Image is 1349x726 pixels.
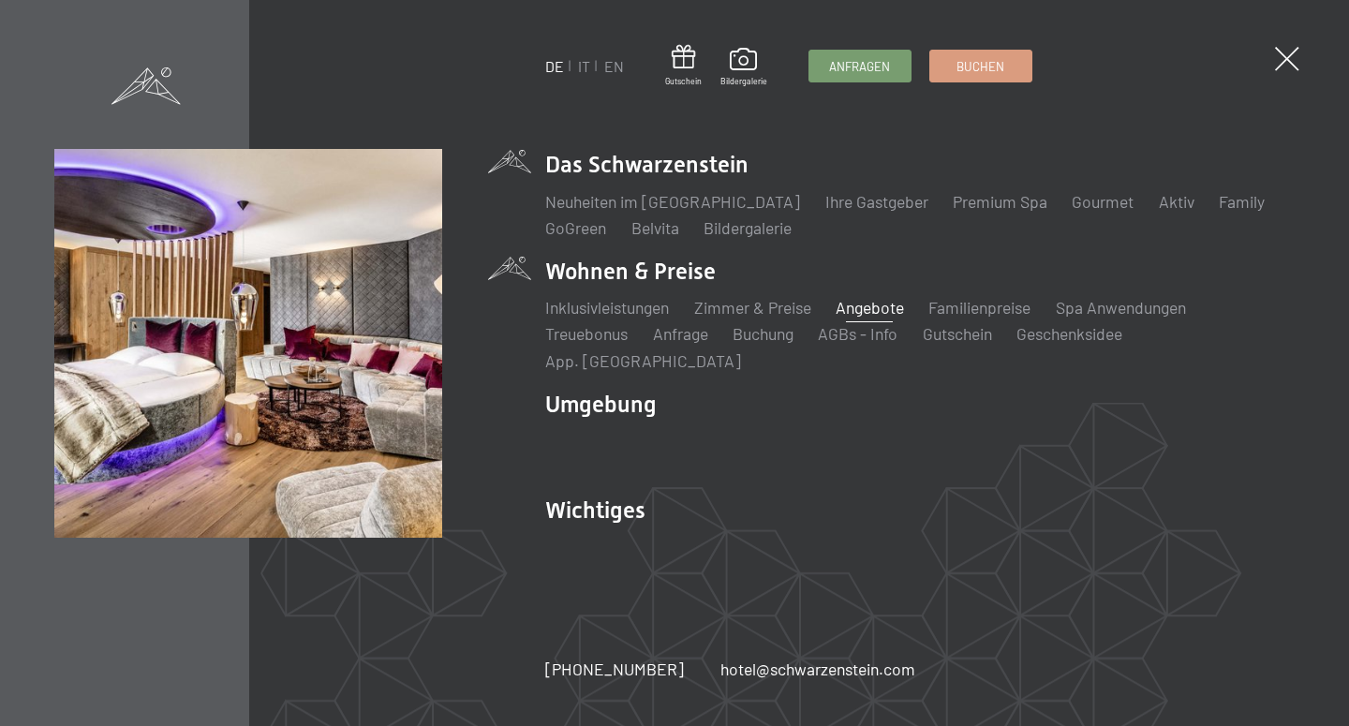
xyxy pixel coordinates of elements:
[545,658,684,681] a: [PHONE_NUMBER]
[545,350,741,371] a: App. [GEOGRAPHIC_DATA]
[928,297,1030,318] a: Familienpreise
[545,659,684,679] span: [PHONE_NUMBER]
[545,297,669,318] a: Inklusivleistungen
[829,58,890,75] span: Anfragen
[545,323,628,344] a: Treuebonus
[923,323,992,344] a: Gutschein
[953,191,1047,212] a: Premium Spa
[665,76,702,87] span: Gutschein
[604,57,624,75] a: EN
[930,51,1031,81] a: Buchen
[1016,323,1122,344] a: Geschenksidee
[578,57,590,75] a: IT
[720,76,767,87] span: Bildergalerie
[694,297,811,318] a: Zimmer & Preise
[1219,191,1265,212] a: Family
[818,323,897,344] a: AGBs - Info
[545,217,606,238] a: GoGreen
[631,217,679,238] a: Belvita
[665,45,702,87] a: Gutschein
[1159,191,1194,212] a: Aktiv
[720,48,767,87] a: Bildergalerie
[825,191,928,212] a: Ihre Gastgeber
[545,57,564,75] a: DE
[545,191,800,212] a: Neuheiten im [GEOGRAPHIC_DATA]
[1056,297,1186,318] a: Spa Anwendungen
[956,58,1004,75] span: Buchen
[809,51,911,81] a: Anfragen
[733,323,793,344] a: Buchung
[704,217,792,238] a: Bildergalerie
[836,297,904,318] a: Angebote
[1072,191,1134,212] a: Gourmet
[653,323,708,344] a: Anfrage
[720,658,915,681] a: hotel@schwarzenstein.com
